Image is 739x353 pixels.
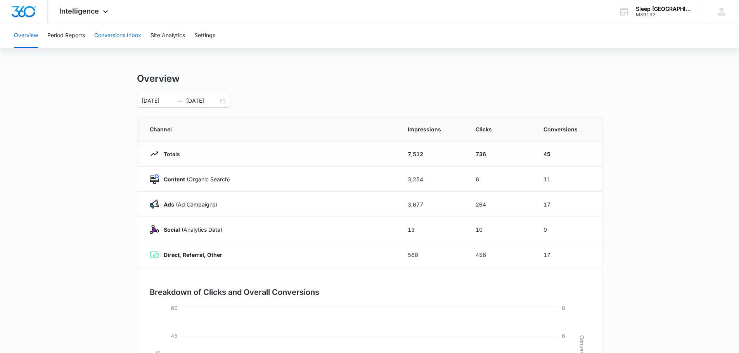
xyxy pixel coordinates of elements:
[159,200,217,208] p: (Ad Campaigns)
[408,125,457,133] span: Impressions
[14,23,38,48] button: Overview
[466,192,534,217] td: 264
[398,167,466,192] td: 3,254
[159,226,222,234] p: (Analytics Data)
[150,174,159,184] img: Content
[150,125,389,133] span: Channel
[177,98,183,104] span: to
[164,226,180,233] strong: Social
[159,175,230,183] p: (Organic Search)
[171,305,178,311] tspan: 60
[164,176,185,183] strong: Content
[150,286,319,298] h3: Breakdown of Clicks and Overall Conversions
[186,96,218,105] input: End date
[398,217,466,242] td: 13
[636,6,692,12] div: account name
[466,141,534,167] td: 736
[534,217,602,242] td: 0
[94,23,141,48] button: Conversions Inbox
[164,201,174,208] strong: Ads
[534,192,602,217] td: 17
[194,23,215,48] button: Settings
[142,96,174,105] input: Start date
[466,217,534,242] td: 10
[534,141,602,167] td: 45
[398,242,466,267] td: 568
[137,73,180,84] h1: Overview
[171,332,178,339] tspan: 45
[398,192,466,217] td: 3,677
[164,251,222,258] strong: Direct, Referral, Other
[476,125,525,133] span: Clicks
[150,225,159,234] img: Social
[151,23,185,48] button: Site Analytics
[177,98,183,104] span: swap-right
[59,7,99,15] span: Intelligence
[543,125,590,133] span: Conversions
[534,167,602,192] td: 11
[150,200,159,209] img: Ads
[562,332,565,339] tspan: 6
[534,242,602,267] td: 17
[466,167,534,192] td: 6
[466,242,534,267] td: 456
[562,305,565,311] tspan: 8
[398,141,466,167] td: 7,512
[636,12,692,17] div: account id
[159,150,180,158] p: Totals
[47,23,85,48] button: Period Reports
